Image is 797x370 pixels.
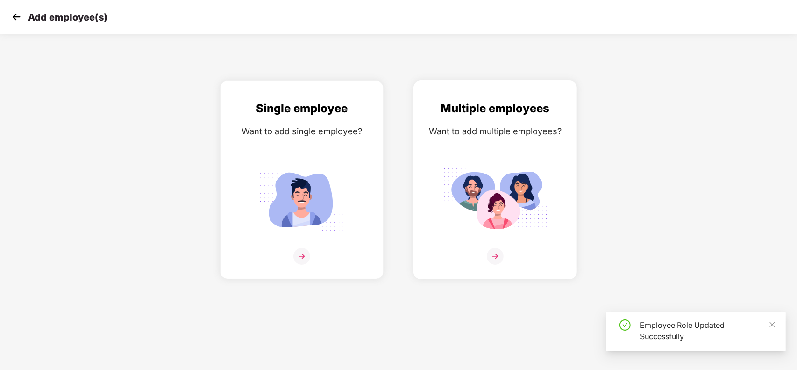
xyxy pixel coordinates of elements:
[443,163,548,236] img: svg+xml;base64,PHN2ZyB4bWxucz0iaHR0cDovL3d3dy53My5vcmcvMjAwMC9zdmciIGlkPSJNdWx0aXBsZV9lbXBsb3llZS...
[28,12,107,23] p: Add employee(s)
[423,100,567,117] div: Multiple employees
[9,10,23,24] img: svg+xml;base64,PHN2ZyB4bWxucz0iaHR0cDovL3d3dy53My5vcmcvMjAwMC9zdmciIHdpZHRoPSIzMCIgaGVpZ2h0PSIzMC...
[640,319,775,342] div: Employee Role Updated Successfully
[249,163,354,236] img: svg+xml;base64,PHN2ZyB4bWxucz0iaHR0cDovL3d3dy53My5vcmcvMjAwMC9zdmciIGlkPSJTaW5nbGVfZW1wbG95ZWUiIH...
[230,124,374,138] div: Want to add single employee?
[487,248,504,265] img: svg+xml;base64,PHN2ZyB4bWxucz0iaHR0cDovL3d3dy53My5vcmcvMjAwMC9zdmciIHdpZHRoPSIzNiIgaGVpZ2h0PSIzNi...
[769,321,776,328] span: close
[423,124,567,138] div: Want to add multiple employees?
[293,248,310,265] img: svg+xml;base64,PHN2ZyB4bWxucz0iaHR0cDovL3d3dy53My5vcmcvMjAwMC9zdmciIHdpZHRoPSIzNiIgaGVpZ2h0PSIzNi...
[619,319,631,331] span: check-circle
[230,100,374,117] div: Single employee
